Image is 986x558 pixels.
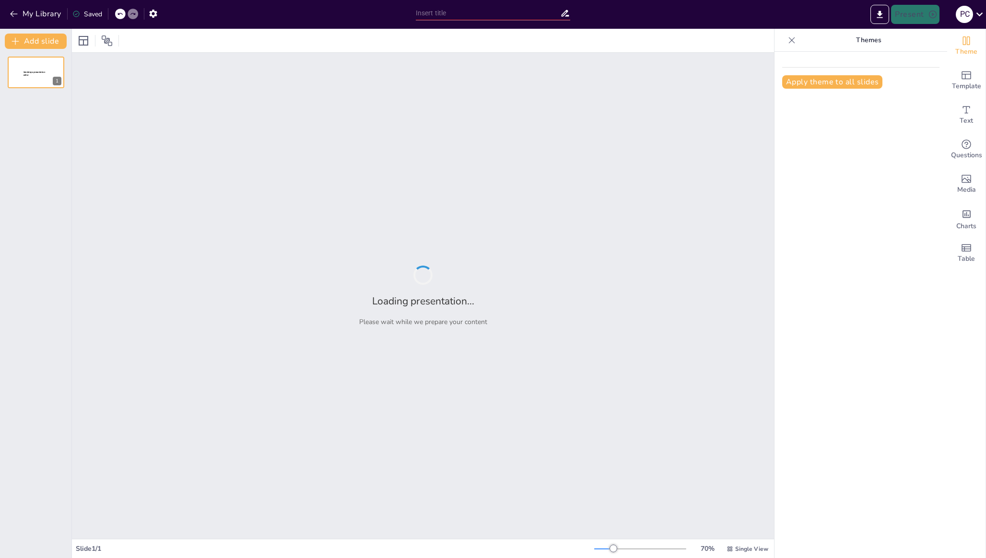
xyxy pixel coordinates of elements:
[101,35,113,46] span: Position
[958,254,975,264] span: Table
[5,34,67,49] button: Add slide
[947,29,986,63] div: Change the overall theme
[957,185,976,195] span: Media
[952,81,981,92] span: Template
[7,6,65,22] button: My Library
[782,75,882,89] button: Apply theme to all slides
[947,63,986,98] div: Add ready made slides
[696,544,719,553] div: 70 %
[947,98,986,132] div: Add text boxes
[76,33,91,48] div: Layout
[76,544,594,553] div: Slide 1 / 1
[891,5,939,24] button: Present
[956,5,973,24] button: P C
[947,236,986,270] div: Add a table
[23,71,45,76] span: Sendsteps presentation editor
[960,116,973,126] span: Text
[53,77,61,85] div: 1
[947,132,986,167] div: Get real-time input from your audience
[799,29,938,52] p: Themes
[956,6,973,23] div: P C
[951,150,982,161] span: Questions
[359,317,487,326] p: Please wait while we prepare your content
[947,201,986,236] div: Add charts and graphs
[416,6,561,20] input: Insert title
[955,46,977,57] span: Theme
[735,545,768,553] span: Single View
[72,10,102,19] div: Saved
[8,57,64,88] div: 1
[947,167,986,201] div: Add images, graphics, shapes or video
[956,221,976,232] span: Charts
[372,294,474,308] h2: Loading presentation...
[870,5,889,24] button: Export to PowerPoint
